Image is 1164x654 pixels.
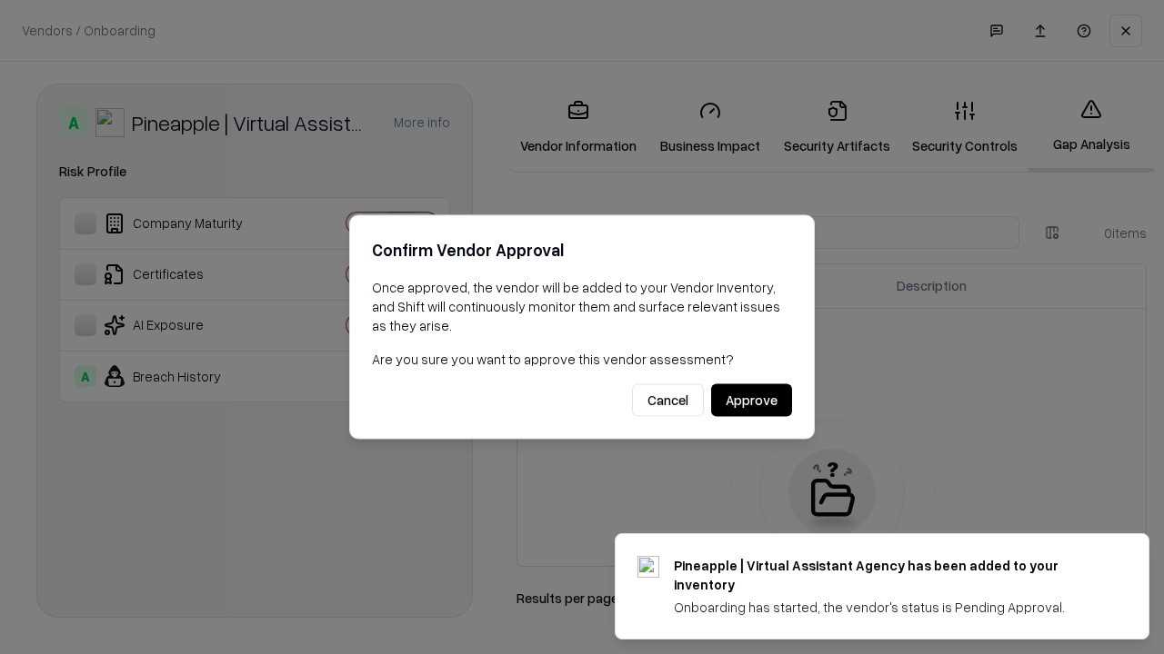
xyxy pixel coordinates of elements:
[632,384,704,417] button: Cancel
[674,556,1105,594] div: Pineapple | Virtual Assistant Agency has been added to your inventory
[674,598,1105,617] div: Onboarding has started, the vendor's status is Pending Approval.
[637,556,659,578] img: trypineapple.com
[372,350,792,369] p: Are you sure you want to approve this vendor assessment?
[372,278,792,335] p: Once approved, the vendor will be added to your Vendor Inventory, and Shift will continuously mon...
[372,237,792,263] h2: Confirm Vendor Approval
[711,384,792,417] button: Approve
